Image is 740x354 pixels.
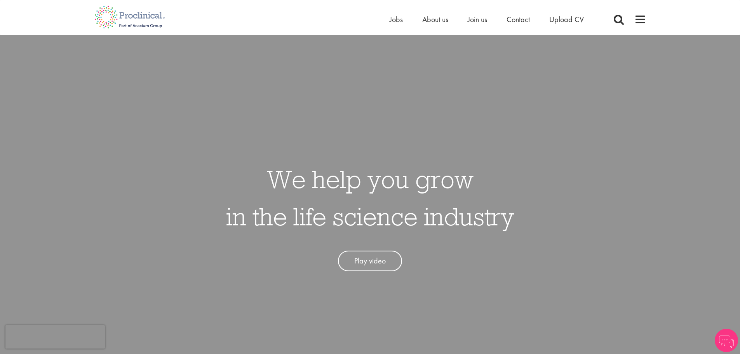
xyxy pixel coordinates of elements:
a: Join us [468,14,487,24]
a: Play video [338,251,402,271]
img: Chatbot [715,329,738,352]
a: Contact [507,14,530,24]
h1: We help you grow in the life science industry [226,160,514,235]
a: About us [422,14,448,24]
a: Upload CV [549,14,584,24]
a: Jobs [390,14,403,24]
